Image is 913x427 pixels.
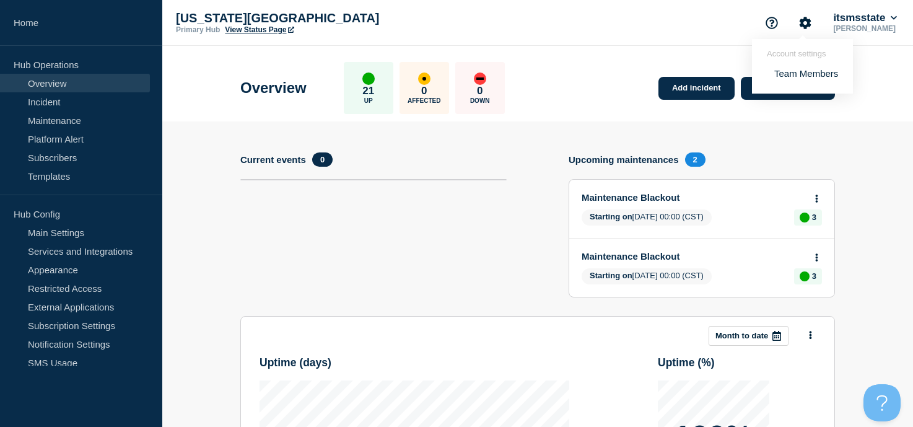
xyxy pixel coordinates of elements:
[176,11,424,25] p: [US_STATE][GEOGRAPHIC_DATA]
[741,77,835,100] a: Add maintenance
[658,356,816,369] h3: Uptime ( % )
[364,97,373,104] p: Up
[800,271,810,281] div: up
[474,73,486,85] div: down
[477,85,483,97] p: 0
[759,10,785,36] button: Support
[418,73,430,85] div: affected
[225,25,294,34] a: View Status Page
[582,251,805,262] a: Maintenance Blackout
[800,213,810,222] div: up
[240,154,306,165] h4: Current events
[176,25,220,34] p: Primary Hub
[260,356,569,369] h3: Uptime ( days )
[658,77,735,100] a: Add incident
[792,10,818,36] button: Account settings
[408,97,440,104] p: Affected
[590,271,632,280] span: Starting on
[709,326,788,346] button: Month to date
[362,73,375,85] div: up
[863,384,901,421] iframe: Help Scout Beacon - Open
[831,24,899,33] p: [PERSON_NAME]
[812,213,816,222] p: 3
[582,192,805,203] a: Maintenance Blackout
[590,212,632,221] span: Starting on
[582,209,712,226] span: [DATE] 00:00 (CST)
[685,152,705,167] span: 2
[715,331,768,340] p: Month to date
[312,152,333,167] span: 0
[362,85,374,97] p: 21
[421,85,427,97] p: 0
[812,271,816,281] p: 3
[470,97,490,104] p: Down
[240,79,307,97] h1: Overview
[831,12,899,24] button: itsmsstate
[767,49,838,58] header: Account settings
[774,68,838,79] a: Team Members
[582,268,712,284] span: [DATE] 00:00 (CST)
[569,154,679,165] h4: Upcoming maintenances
